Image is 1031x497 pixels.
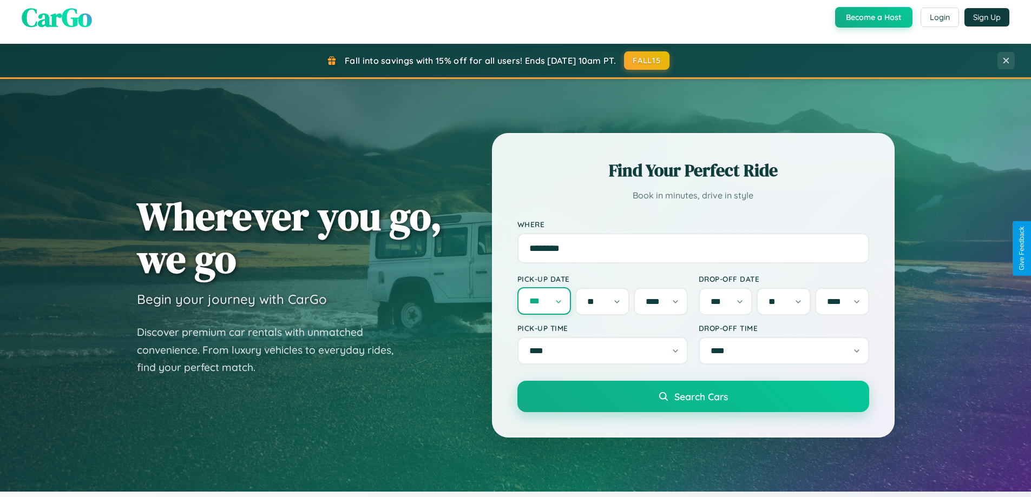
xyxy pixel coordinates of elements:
[345,55,616,66] span: Fall into savings with 15% off for all users! Ends [DATE] 10am PT.
[517,220,869,229] label: Where
[517,188,869,203] p: Book in minutes, drive in style
[137,291,327,307] h3: Begin your journey with CarGo
[517,323,688,333] label: Pick-up Time
[517,274,688,283] label: Pick-up Date
[1018,227,1026,270] div: Give Feedback
[921,8,959,27] button: Login
[835,7,912,28] button: Become a Host
[699,274,869,283] label: Drop-off Date
[674,390,728,402] span: Search Cars
[964,8,1009,26] button: Sign Up
[624,51,669,70] button: FALL15
[699,323,869,333] label: Drop-off Time
[517,381,869,412] button: Search Cars
[137,195,442,280] h1: Wherever you go, we go
[137,323,408,376] p: Discover premium car rentals with unmatched convenience. From luxury vehicles to everyday rides, ...
[517,158,869,182] h2: Find Your Perfect Ride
